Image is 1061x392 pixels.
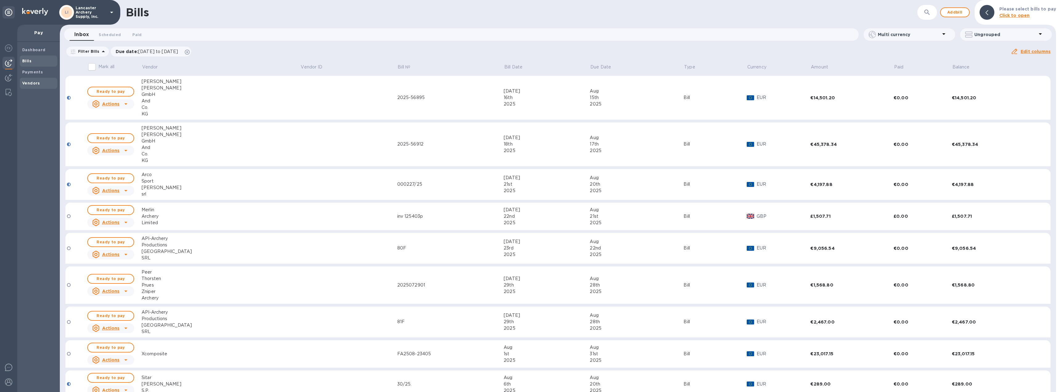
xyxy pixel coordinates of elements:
div: €9,056.54 [952,245,1035,251]
div: £0.00 [894,213,952,219]
div: 2025 [590,357,683,364]
p: EUR [757,141,810,147]
p: GBP [757,213,810,220]
p: Ungrouped [974,31,1037,38]
h1: Bills [126,6,149,19]
div: srl [142,191,300,197]
div: inv 125403p [397,213,504,220]
div: 2025 [590,220,683,226]
div: Arco [142,171,300,178]
div: Merlin [142,207,300,213]
button: Addbill [940,7,970,17]
div: Sitar [142,374,300,381]
div: 6th [504,381,590,387]
u: Actions [102,188,120,193]
div: 81F [397,319,504,325]
div: [GEOGRAPHIC_DATA] [142,322,300,328]
div: Bill [683,282,747,288]
div: 80F [397,245,504,251]
span: Paid [132,31,142,38]
button: Ready to pay [87,343,134,353]
div: Aug [590,374,683,381]
div: €0.00 [894,95,952,101]
div: 16th [504,94,590,101]
p: EUR [757,245,810,251]
b: Payments [22,70,43,74]
div: Co. [142,104,300,111]
div: GmbH [142,91,300,98]
div: 2025 [590,288,683,295]
div: KG [142,111,300,117]
div: Bill [683,94,747,101]
span: Type [684,64,703,70]
div: [DATE] [504,275,590,282]
div: Aug [590,312,683,319]
div: Bill [683,141,747,147]
b: Please select bills to pay [999,6,1056,11]
div: 2025 [504,147,590,154]
b: Bills [22,59,31,63]
div: 30/25. [397,381,504,387]
div: [PERSON_NAME] [142,85,300,91]
p: Multi currency [878,31,940,38]
div: KG [142,157,300,164]
div: Productions [142,316,300,322]
span: Vendor [142,64,166,70]
div: 2025072901 [397,282,504,288]
div: 2025 [504,325,590,332]
div: Zniper [142,288,300,295]
div: 22nd [590,245,683,251]
p: Filter Bills [76,49,100,54]
button: Ready to pay [87,87,134,97]
div: SRL [142,328,300,335]
div: €0.00 [894,181,952,188]
div: 2025 [504,220,590,226]
div: 000227/25 [397,181,504,188]
span: Due Date [590,64,619,70]
div: 2025 [590,101,683,107]
p: EUR [757,351,810,357]
p: EUR [757,282,810,288]
p: Currency [747,64,766,70]
div: €0.00 [894,319,952,325]
span: Ready to pay [93,206,129,214]
div: Bill [683,381,747,387]
span: Add bill [946,9,964,16]
button: Ready to pay [87,173,134,183]
div: Aug [590,344,683,351]
p: Balance [952,64,970,70]
div: Aug [590,88,683,94]
span: Bill Date [504,64,530,70]
b: Dashboard [22,47,46,52]
u: Actions [102,148,120,153]
div: API-Archery [142,309,300,316]
div: Bill [683,351,747,357]
div: GmbH [142,138,300,144]
div: 22nd [504,213,590,220]
div: 2025 [590,251,683,258]
div: Unpin categories [2,6,15,19]
div: [PERSON_NAME] [142,381,300,387]
p: Bill № [398,64,410,70]
div: 2025 [590,325,683,332]
p: Vendor [142,64,158,70]
div: Limited [142,220,300,226]
div: And [142,98,300,104]
p: EUR [757,381,810,387]
div: 28th [590,319,683,325]
div: €2,467.00 [810,319,894,325]
u: Actions [102,289,120,294]
div: API-Archery [142,235,300,242]
div: Sport [142,178,300,184]
div: €4,197.88 [952,181,1035,188]
div: [DATE] [504,88,590,94]
b: Vendors [22,81,40,85]
u: Actions [102,326,120,331]
p: Paid [894,64,904,70]
div: Aug [590,207,683,213]
div: [DATE] [504,312,590,319]
button: Ready to pay [87,237,134,247]
img: Foreign exchange [5,44,12,52]
div: [DATE] [504,207,590,213]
